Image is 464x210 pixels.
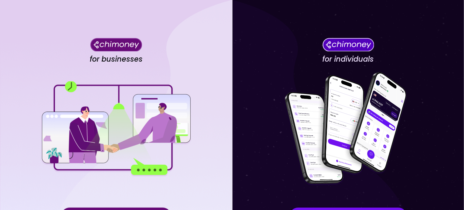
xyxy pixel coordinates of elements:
[40,81,192,176] img: for businesses
[90,55,143,64] h4: for businesses
[322,38,374,51] img: Chimoney for individuals
[322,55,374,64] h4: for individuals
[272,69,424,189] img: for individuals
[90,38,142,51] img: Chimoney for businesses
